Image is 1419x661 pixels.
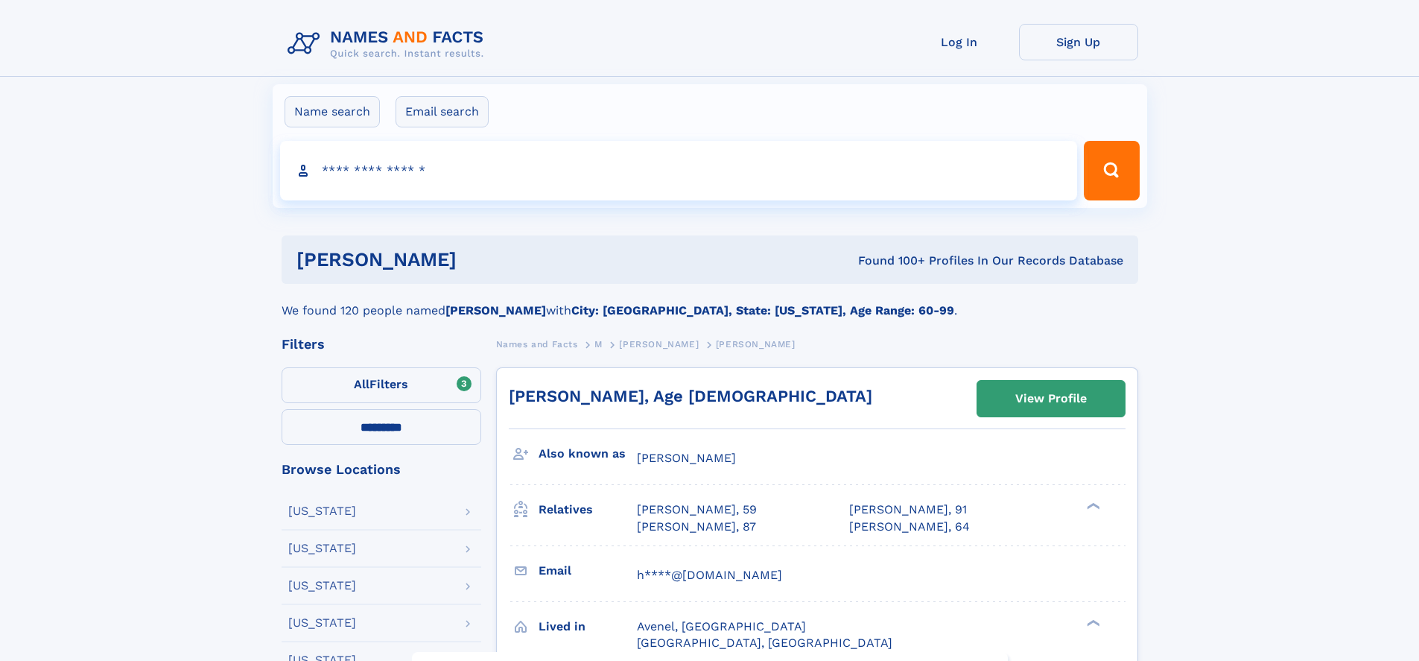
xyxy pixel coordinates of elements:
span: [PERSON_NAME] [619,339,699,350]
div: [US_STATE] [288,580,356,592]
h3: Email [539,558,637,583]
label: Filters [282,367,481,403]
div: ❯ [1083,502,1101,511]
a: [PERSON_NAME], 59 [637,502,757,518]
div: Browse Locations [282,463,481,476]
a: [PERSON_NAME], 91 [849,502,967,518]
div: We found 120 people named with . [282,284,1138,320]
div: [US_STATE] [288,617,356,629]
b: [PERSON_NAME] [445,303,546,317]
div: ❯ [1083,618,1101,627]
span: [GEOGRAPHIC_DATA], [GEOGRAPHIC_DATA] [637,636,892,650]
span: M [594,339,603,350]
b: City: [GEOGRAPHIC_DATA], State: [US_STATE], Age Range: 60-99 [571,303,954,317]
h1: [PERSON_NAME] [296,250,658,269]
div: Found 100+ Profiles In Our Records Database [657,253,1123,269]
span: [PERSON_NAME] [637,451,736,465]
a: [PERSON_NAME], Age [DEMOGRAPHIC_DATA] [509,387,872,405]
span: [PERSON_NAME] [716,339,796,350]
button: Search Button [1084,141,1139,200]
a: [PERSON_NAME] [619,335,699,353]
a: [PERSON_NAME], 87 [637,519,756,535]
h3: Relatives [539,497,637,522]
span: Avenel, [GEOGRAPHIC_DATA] [637,619,806,633]
div: Filters [282,338,481,351]
span: All [354,377,369,391]
h3: Also known as [539,441,637,467]
div: View Profile [1015,382,1087,416]
a: Sign Up [1019,24,1138,60]
a: M [594,335,603,353]
a: Names and Facts [496,335,578,353]
a: View Profile [977,381,1125,417]
input: search input [280,141,1078,200]
div: [US_STATE] [288,505,356,517]
a: [PERSON_NAME], 64 [849,519,970,535]
img: Logo Names and Facts [282,24,496,64]
div: [US_STATE] [288,543,356,554]
label: Name search [285,96,380,127]
a: Log In [900,24,1019,60]
h3: Lived in [539,614,637,639]
label: Email search [396,96,489,127]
